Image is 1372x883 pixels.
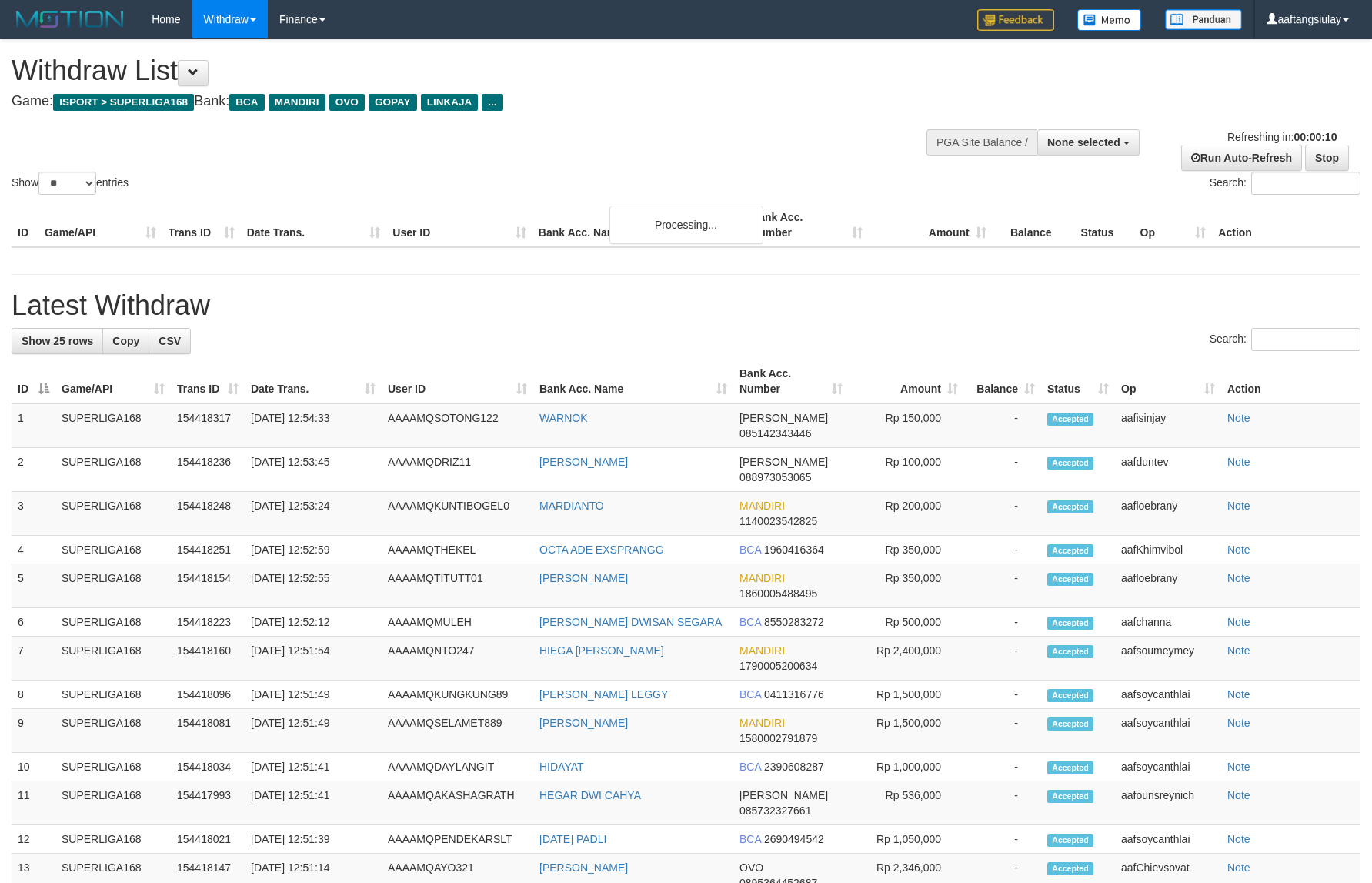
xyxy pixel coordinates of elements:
span: Copy 1960416364 to clipboard [764,544,824,556]
th: Op [1134,203,1213,247]
th: Date Trans.: activate to sort column ascending [245,360,382,403]
td: - [964,709,1041,753]
td: 1 [12,403,55,448]
span: Accepted [1047,689,1093,702]
a: Copy [102,328,149,354]
td: 154418248 [171,492,245,536]
td: - [964,608,1041,637]
span: [PERSON_NAME] [739,412,828,424]
td: - [964,403,1041,448]
td: Rp 150,000 [849,403,964,448]
span: BCA [739,688,761,701]
span: BCA [739,761,761,773]
span: Copy 8550283272 to clipboard [764,616,824,628]
span: ... [482,94,502,111]
td: [DATE] 12:53:45 [245,448,382,492]
td: 10 [12,753,55,781]
td: aafsoumeymey [1115,637,1221,681]
a: MARDIANTO [539,500,604,512]
td: [DATE] 12:52:12 [245,608,382,637]
td: Rp 100,000 [849,448,964,492]
a: Note [1227,833,1250,845]
td: aafisinjay [1115,403,1221,448]
th: Status: activate to sort column ascending [1041,360,1115,403]
td: 154418021 [171,825,245,854]
td: 7 [12,637,55,681]
span: Accepted [1047,413,1093,426]
span: Copy [112,335,139,347]
td: AAAAMQSOTONG122 [382,403,533,448]
a: Note [1227,688,1250,701]
td: SUPERLIGA168 [55,536,171,564]
span: GOPAY [369,94,417,111]
a: Note [1227,572,1250,584]
td: aafsoycanthlai [1115,753,1221,781]
td: Rp 1,050,000 [849,825,964,854]
td: AAAAMQDRIZ11 [382,448,533,492]
td: 2 [12,448,55,492]
a: Note [1227,412,1250,424]
td: - [964,492,1041,536]
td: AAAAMQKUNTIBOGEL0 [382,492,533,536]
th: Balance: activate to sort column ascending [964,360,1041,403]
td: 154418034 [171,753,245,781]
span: Copy 085732327661 to clipboard [739,804,811,817]
td: aafounsreynich [1115,781,1221,825]
th: Trans ID: activate to sort column ascending [171,360,245,403]
span: BCA [739,544,761,556]
td: SUPERLIGA168 [55,825,171,854]
span: MANDIRI [269,94,325,111]
th: Bank Acc. Number [745,203,869,247]
span: Accepted [1047,573,1093,586]
a: Note [1227,717,1250,729]
th: Trans ID [162,203,241,247]
th: Amount [869,203,993,247]
img: panduan.png [1165,9,1242,30]
span: BCA [739,616,761,628]
span: Copy 2690494542 to clipboard [764,833,824,845]
span: Accepted [1047,834,1093,847]
td: SUPERLIGA168 [55,681,171,709]
td: aafsoycanthlai [1115,709,1221,753]
span: Show 25 rows [22,335,93,347]
td: - [964,448,1041,492]
span: BCA [739,833,761,845]
a: Note [1227,761,1250,773]
td: SUPERLIGA168 [55,608,171,637]
span: Copy 088973053065 to clipboard [739,471,811,483]
strong: 00:00:10 [1294,131,1337,143]
span: Accepted [1047,500,1093,513]
h1: Latest Withdraw [12,290,1360,321]
a: [DATE] PADLI [539,833,606,845]
td: SUPERLIGA168 [55,637,171,681]
a: [PERSON_NAME] [539,717,628,729]
td: [DATE] 12:51:39 [245,825,382,854]
img: Button%20Memo.svg [1077,9,1142,31]
a: Note [1227,861,1250,874]
td: [DATE] 12:52:55 [245,564,382,608]
td: SUPERLIGA168 [55,448,171,492]
a: [PERSON_NAME] [539,572,628,584]
span: Copy 0411316776 to clipboard [764,688,824,701]
td: SUPERLIGA168 [55,564,171,608]
td: aafchanna [1115,608,1221,637]
th: Balance [993,203,1075,247]
td: Rp 500,000 [849,608,964,637]
span: [PERSON_NAME] [739,789,828,801]
td: aafloebrany [1115,492,1221,536]
span: Copy 2390608287 to clipboard [764,761,824,773]
td: Rp 1,000,000 [849,753,964,781]
td: [DATE] 12:53:24 [245,492,382,536]
td: 4 [12,536,55,564]
img: Feedback.jpg [977,9,1054,31]
a: HIEGA [PERSON_NAME] [539,644,664,657]
a: Note [1227,544,1250,556]
span: Copy 1790005200634 to clipboard [739,660,817,672]
td: - [964,536,1041,564]
td: [DATE] 12:51:41 [245,781,382,825]
span: [PERSON_NAME] [739,456,828,468]
span: Copy 085142343446 to clipboard [739,427,811,440]
td: 154418317 [171,403,245,448]
td: 9 [12,709,55,753]
th: ID [12,203,38,247]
